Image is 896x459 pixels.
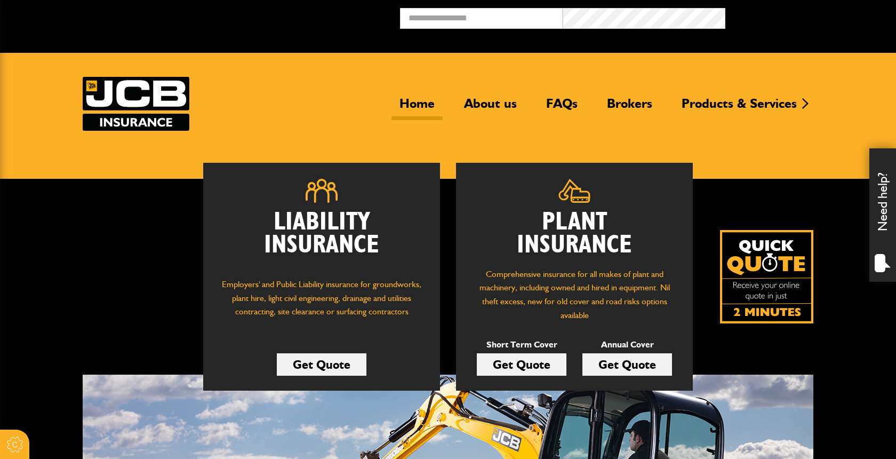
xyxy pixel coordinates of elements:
p: Comprehensive insurance for all makes of plant and machinery, including owned and hired in equipm... [472,267,677,322]
a: Get Quote [277,353,366,376]
a: Get Quote [477,353,566,376]
a: FAQs [538,96,586,120]
p: Annual Cover [582,338,672,352]
a: Get your insurance quote isn just 2-minutes [720,230,813,323]
button: Broker Login [725,8,888,25]
a: About us [456,96,525,120]
img: JCB Insurance Services logo [83,77,189,131]
p: Employers' and Public Liability insurance for groundworks, plant hire, light civil engineering, d... [219,278,424,329]
a: Products & Services [674,96,805,120]
a: Brokers [599,96,660,120]
h2: Plant Insurance [472,211,677,257]
a: Home [391,96,443,120]
a: Get Quote [582,353,672,376]
p: Short Term Cover [477,338,566,352]
img: Quick Quote [720,230,813,323]
div: Need help? [869,148,896,282]
a: JCB Insurance Services [83,77,189,131]
h2: Liability Insurance [219,211,424,267]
